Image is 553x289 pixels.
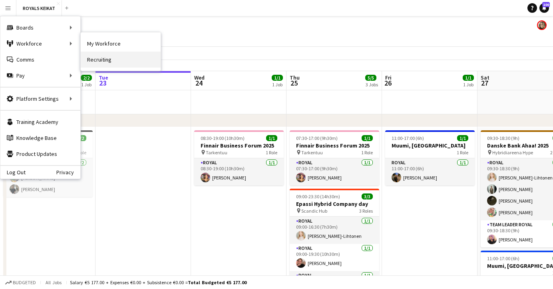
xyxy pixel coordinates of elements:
[385,158,475,185] app-card-role: Royal1/111:00-17:00 (6h)[PERSON_NAME]
[365,75,376,81] span: 5/5
[81,82,92,88] div: 1 Job
[290,74,300,81] span: Thu
[362,193,373,199] span: 3/3
[0,169,26,175] a: Log Out
[193,78,205,88] span: 24
[194,158,284,185] app-card-role: Royal1/108:30-19:00 (10h30m)[PERSON_NAME]
[290,142,379,149] h3: Finnair Business Forum 2025
[0,68,80,84] div: Pay
[463,82,473,88] div: 1 Job
[201,135,245,141] span: 08:30-19:00 (10h30m)
[537,20,547,30] app-user-avatar: Pauliina Aalto
[492,149,533,155] span: Hybridiareena Hype
[16,0,62,16] button: ROYALS KEIKAT
[266,149,277,155] span: 1 Role
[272,75,283,81] span: 1/1
[385,142,475,149] h3: Muumi, [GEOGRAPHIC_DATA]
[290,158,379,185] app-card-role: Royal1/107:30-17:00 (9h30m)[PERSON_NAME]
[457,135,468,141] span: 1/1
[0,146,80,162] a: Product Updates
[487,135,519,141] span: 09:30-18:30 (9h)
[290,217,379,244] app-card-role: Royal1/109:00-16:30 (7h30m)[PERSON_NAME]-Lihtonen
[457,149,468,155] span: 1 Role
[384,78,392,88] span: 26
[44,279,63,285] span: All jobs
[13,280,36,285] span: Budgeted
[194,142,284,149] h3: Finnair Business Forum 2025
[194,74,205,81] span: Wed
[385,74,392,81] span: Fri
[463,75,474,81] span: 1/1
[542,2,550,7] span: 100
[81,36,161,52] a: My Workforce
[301,208,327,214] span: Scandic Hub
[487,255,519,261] span: 11:00-17:00 (6h)
[359,208,373,214] span: 3 Roles
[56,169,80,175] a: Privacy
[362,135,373,141] span: 1/1
[0,130,80,146] a: Knowledge Base
[0,20,80,36] div: Boards
[290,200,379,207] h3: Epassi Hybrid Company day
[4,278,37,287] button: Budgeted
[70,279,247,285] div: Salary €5 177.00 + Expenses €0.00 + Subsistence €0.00 =
[81,52,161,68] a: Recruiting
[81,75,92,81] span: 2/2
[0,36,80,52] div: Workforce
[194,130,284,185] app-job-card: 08:30-19:00 (10h30m)1/1Finnair Business Forum 2025 Tarkentuu1 RoleRoyal1/108:30-19:00 (10h30m)[PE...
[392,135,424,141] span: 11:00-17:00 (6h)
[361,149,373,155] span: 1 Role
[539,3,549,13] a: 100
[290,244,379,271] app-card-role: Royal1/109:00-19:30 (10h30m)[PERSON_NAME]
[272,82,282,88] div: 1 Job
[266,135,277,141] span: 1/1
[0,52,80,68] a: Comms
[479,78,489,88] span: 27
[0,91,80,107] div: Platform Settings
[97,78,108,88] span: 23
[301,149,323,155] span: Tarkentuu
[206,149,227,155] span: Tarkentuu
[290,130,379,185] app-job-card: 07:30-17:00 (9h30m)1/1Finnair Business Forum 2025 Tarkentuu1 RoleRoyal1/107:30-17:00 (9h30m)[PERS...
[0,114,80,130] a: Training Academy
[366,82,378,88] div: 3 Jobs
[481,74,489,81] span: Sat
[296,193,340,199] span: 09:00-23:30 (14h30m)
[296,135,338,141] span: 07:30-17:00 (9h30m)
[99,74,108,81] span: Tue
[188,279,247,285] span: Total Budgeted €5 177.00
[385,130,475,185] app-job-card: 11:00-17:00 (6h)1/1Muumi, [GEOGRAPHIC_DATA]1 RoleRoyal1/111:00-17:00 (6h)[PERSON_NAME]
[288,78,300,88] span: 25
